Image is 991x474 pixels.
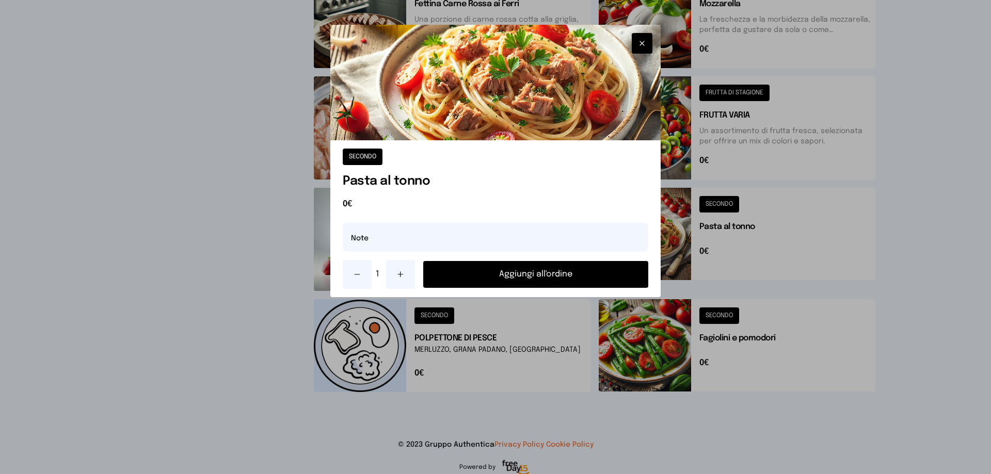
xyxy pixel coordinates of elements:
[343,173,648,190] h1: Pasta al tonno
[343,198,648,210] span: 0€
[423,261,648,288] button: Aggiungi all'ordine
[343,149,382,165] button: SECONDO
[330,25,661,140] img: Pasta al tonno
[376,268,382,281] span: 1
